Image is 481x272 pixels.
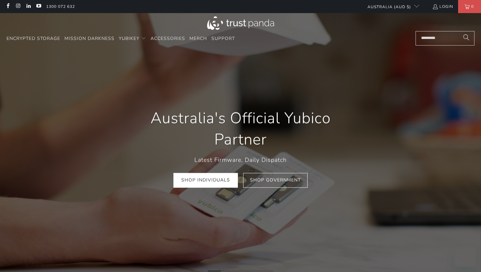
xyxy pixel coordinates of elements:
[211,31,235,46] a: Support
[416,31,474,45] input: Search...
[151,35,185,42] span: Accessories
[46,3,75,10] a: 1300 072 632
[173,173,238,188] a: Shop Individuals
[247,270,260,272] li: Page dot 4
[7,35,60,42] span: Encrypted Storage
[260,270,273,272] li: Page dot 5
[432,3,453,10] a: Login
[64,35,115,42] span: Mission Darkness
[5,4,10,9] a: Trust Panda Australia on Facebook
[458,31,474,45] button: Search
[15,4,21,9] a: Trust Panda Australia on Instagram
[208,270,221,272] li: Page dot 1
[211,35,235,42] span: Support
[26,4,31,9] a: Trust Panda Australia on LinkedIn
[119,31,146,46] summary: YubiKey
[7,31,235,46] nav: Translation missing: en.navigation.header.main_nav
[151,31,185,46] a: Accessories
[36,4,41,9] a: Trust Panda Australia on YouTube
[455,246,476,267] iframe: Button to launch messaging window
[207,16,274,30] img: Trust Panda Australia
[189,35,207,42] span: Merch
[243,173,308,188] a: Shop Government
[133,107,348,151] h1: Australia's Official Yubico Partner
[119,35,139,42] span: YubiKey
[189,31,207,46] a: Merch
[64,31,115,46] a: Mission Darkness
[221,270,234,272] li: Page dot 2
[7,31,60,46] a: Encrypted Storage
[133,155,348,165] p: Latest Firmware, Daily Dispatch
[234,270,247,272] li: Page dot 3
